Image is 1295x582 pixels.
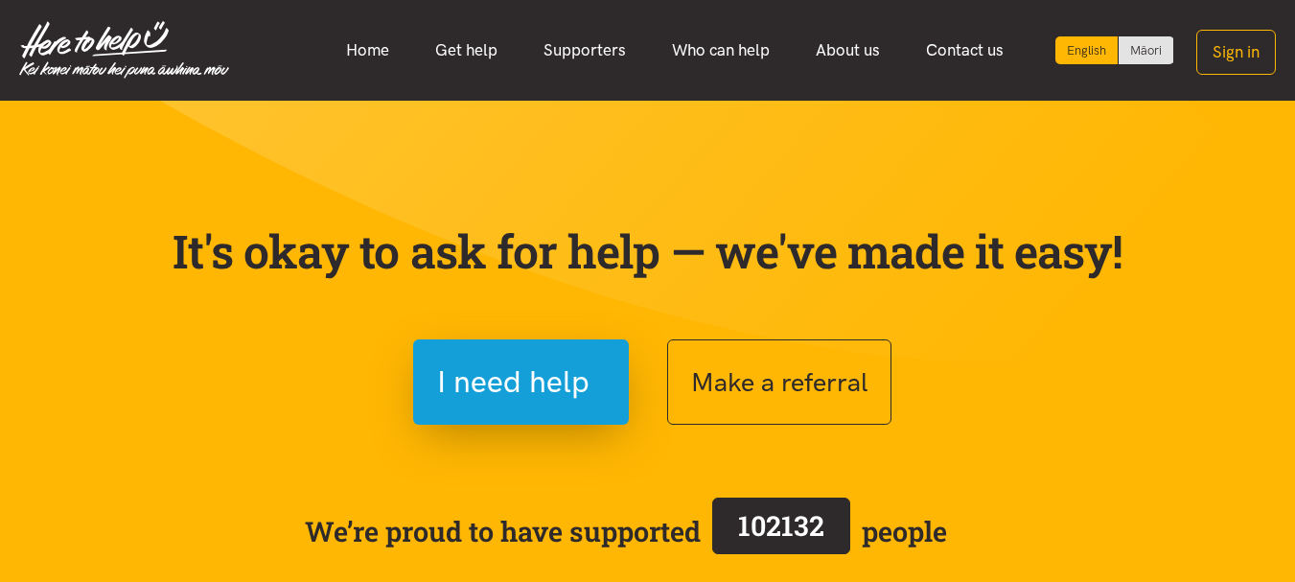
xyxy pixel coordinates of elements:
[19,21,229,79] img: Home
[169,223,1127,279] p: It's okay to ask for help — we've made it easy!
[793,30,903,71] a: About us
[437,358,590,407] span: I need help
[520,30,649,71] a: Supporters
[323,30,412,71] a: Home
[649,30,793,71] a: Who can help
[738,507,824,544] span: 102132
[701,494,862,569] a: 102132
[1055,36,1119,64] div: Current language
[413,339,629,425] button: I need help
[667,339,891,425] button: Make a referral
[305,494,947,569] span: We’re proud to have supported people
[1196,30,1276,75] button: Sign in
[1119,36,1173,64] a: Switch to Te Reo Māori
[412,30,520,71] a: Get help
[903,30,1027,71] a: Contact us
[1055,36,1174,64] div: Language toggle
